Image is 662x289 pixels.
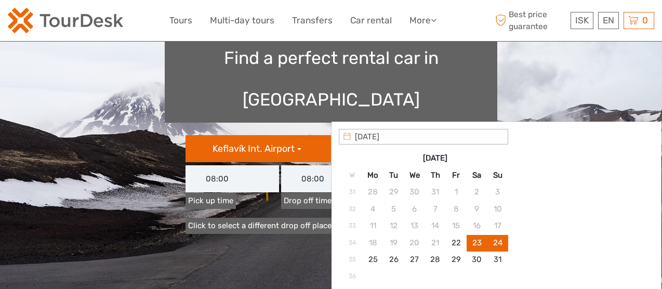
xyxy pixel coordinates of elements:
td: 26 [383,251,404,268]
th: W [342,167,363,183]
td: 31 [487,251,508,268]
label: Pick up time [186,193,236,209]
td: 21 [425,234,446,251]
td: 29 [383,184,404,201]
td: 12 [383,218,404,234]
td: 8 [446,201,467,217]
th: [DATE] [383,150,487,167]
td: 9 [467,201,487,217]
td: 30 [467,251,487,268]
td: 20 [404,234,425,251]
button: Open LiveChat chat widget [120,16,132,29]
a: Tours [169,13,192,28]
td: 28 [425,251,446,268]
td: 17 [487,218,508,234]
th: Sa [467,167,487,183]
td: 11 [363,218,383,234]
td: 31 [425,184,446,201]
a: Car rental [350,13,392,28]
div: EN [598,12,619,29]
img: 120-15d4194f-c635-41b9-a512-a3cb382bfb57_logo_small.png [8,8,123,33]
th: Th [425,167,446,183]
td: 6 [404,201,425,217]
td: 29 [446,251,467,268]
td: 15 [446,218,467,234]
button: Keflavík Int. Airport [186,135,331,162]
td: 31 [342,184,363,201]
td: 1 [446,184,467,201]
td: 27 [404,251,425,268]
h1: Find a perfect rental car in [GEOGRAPHIC_DATA] [165,34,497,123]
td: 25 [363,251,383,268]
span: Best price guarantee [493,9,568,32]
td: 24 [487,234,508,251]
th: Su [487,167,508,183]
th: Tu [383,167,404,183]
td: 2 [467,184,487,201]
td: 4 [363,201,383,217]
td: 34 [342,234,363,251]
td: 22 [446,234,467,251]
td: 28 [363,184,383,201]
td: 3 [487,184,508,201]
td: 18 [363,234,383,251]
a: Transfers [292,13,333,28]
td: 32 [342,201,363,217]
td: 10 [487,201,508,217]
td: 19 [383,234,404,251]
th: Mo [363,167,383,183]
a: More [409,13,436,28]
td: 5 [383,201,404,217]
label: Drop off time [281,193,334,209]
span: ISK [575,15,589,25]
td: 7 [425,201,446,217]
th: Fr [446,167,467,183]
a: Multi-day tours [210,13,274,28]
a: Click to select a different drop off place [186,218,334,234]
td: 36 [342,268,363,285]
td: 33 [342,218,363,234]
th: We [404,167,425,183]
input: Drop off time [281,165,375,192]
input: Pick up time [186,165,279,192]
span: Keflavík Int. Airport [213,143,295,154]
p: We're away right now. Please check back later! [15,18,117,27]
span: 0 [641,15,650,25]
td: 14 [425,218,446,234]
td: 23 [467,234,487,251]
td: 30 [404,184,425,201]
td: 35 [342,251,363,268]
td: 13 [404,218,425,234]
td: 16 [467,218,487,234]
